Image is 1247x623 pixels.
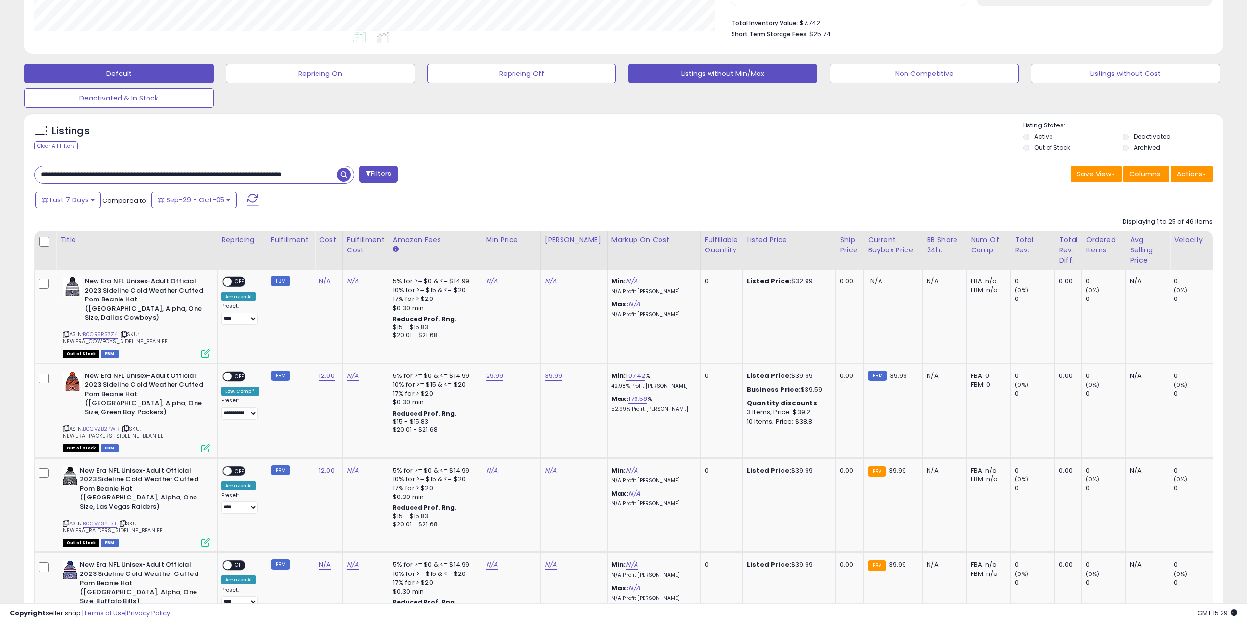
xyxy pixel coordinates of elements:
[1174,381,1188,389] small: (0%)
[63,444,99,452] span: All listings that are currently out of stock and unavailable for purchase on Amazon
[486,276,498,286] a: N/A
[486,466,498,475] a: N/A
[747,466,828,475] div: $39.99
[545,276,557,286] a: N/A
[1086,466,1125,475] div: 0
[393,578,474,587] div: 17% for > $20
[890,371,907,380] span: 39.99
[393,304,474,313] div: $0.30 min
[50,195,89,205] span: Last 7 Days
[83,330,118,339] a: B0CR5RS7Z4
[319,235,339,245] div: Cost
[611,235,696,245] div: Markup on Cost
[747,371,791,380] b: Listed Price:
[101,444,119,452] span: FBM
[221,587,259,609] div: Preset:
[971,560,1003,569] div: FBA: n/a
[1059,372,1074,380] div: 0.00
[232,561,247,570] span: OFF
[870,276,882,286] span: N/A
[221,292,256,301] div: Amazon AI
[1130,372,1162,380] div: N/A
[393,295,474,303] div: 17% for > $20
[127,608,170,618] a: Privacy Policy
[1198,608,1237,618] span: 2025-10-13 15:29 GMT
[705,277,735,286] div: 0
[545,371,562,381] a: 39.99
[628,299,640,309] a: N/A
[1086,277,1125,286] div: 0
[347,371,359,381] a: N/A
[393,503,457,512] b: Reduced Prof. Rng.
[1174,578,1214,587] div: 0
[101,539,119,547] span: FBM
[393,560,474,569] div: 5% for >= $0 & <= $14.99
[747,560,791,569] b: Listed Price:
[747,277,828,286] div: $32.99
[1015,295,1054,303] div: 0
[232,372,247,380] span: OFF
[1059,277,1074,286] div: 0.00
[221,235,263,245] div: Repricing
[393,587,474,596] div: $0.30 min
[85,372,204,420] b: New Era NFL Unisex-Adult Official 2023 Sideline Cold Weather Cuffed Pom Beanie Hat ([GEOGRAPHIC_D...
[611,311,693,318] p: N/A Profit [PERSON_NAME]
[1015,389,1054,398] div: 0
[747,417,828,426] div: 10 Items, Price: $38.8
[34,141,78,150] div: Clear All Filters
[607,231,700,270] th: The percentage added to the cost of goods (COGS) that forms the calculator for Min & Max prices.
[1015,381,1028,389] small: (0%)
[1086,475,1100,483] small: (0%)
[63,350,99,358] span: All listings that are currently out of stock and unavailable for purchase on Amazon
[63,277,210,357] div: ASIN:
[85,277,204,325] b: New Era NFL Unisex-Adult Official 2023 Sideline Cold Weather Cuffed Pom Beanie Hat ([GEOGRAPHIC_D...
[347,560,359,570] a: N/A
[611,299,629,309] b: Max:
[393,570,474,578] div: 10% for >= $15 & <= $20
[1086,235,1122,255] div: Ordered Items
[10,608,46,618] strong: Copyright
[1034,132,1052,141] label: Active
[1086,372,1125,380] div: 0
[732,16,1205,28] li: $7,742
[319,560,331,570] a: N/A
[24,64,214,83] button: Default
[393,331,474,340] div: $20.01 - $21.68
[83,520,117,528] a: B0CVZ3YT3T
[271,276,290,286] small: FBM
[1015,372,1054,380] div: 0
[1015,466,1054,475] div: 0
[705,560,735,569] div: 0
[393,475,474,484] div: 10% for >= $15 & <= $20
[840,560,856,569] div: 0.00
[393,235,478,245] div: Amazon Fees
[747,399,817,408] b: Quantity discounts
[486,235,537,245] div: Min Price
[393,484,474,493] div: 17% for > $20
[427,64,616,83] button: Repricing Off
[63,539,99,547] span: All listings that are currently out of stock and unavailable for purchase on Amazon
[1015,235,1051,255] div: Total Rev.
[747,276,791,286] b: Listed Price:
[1059,235,1077,266] div: Total Rev. Diff.
[1086,484,1125,493] div: 0
[611,406,693,413] p: 52.99% Profit [PERSON_NAME]
[705,372,735,380] div: 0
[1174,475,1188,483] small: (0%)
[486,560,498,570] a: N/A
[927,277,959,286] div: N/A
[1123,166,1169,182] button: Columns
[1174,286,1188,294] small: (0%)
[611,276,626,286] b: Min:
[611,500,693,507] p: N/A Profit [PERSON_NAME]
[868,560,886,571] small: FBA
[102,196,147,205] span: Compared to:
[347,276,359,286] a: N/A
[1015,560,1054,569] div: 0
[63,560,77,580] img: 51dFWC64r4L._SL40_.jpg
[889,560,906,569] span: 39.99
[1031,64,1220,83] button: Listings without Cost
[840,277,856,286] div: 0.00
[927,560,959,569] div: N/A
[868,235,918,255] div: Current Buybox Price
